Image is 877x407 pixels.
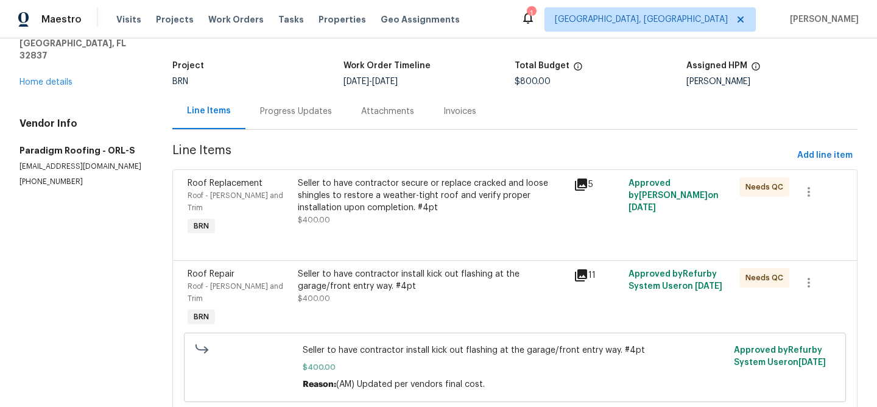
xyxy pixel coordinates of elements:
[19,118,143,130] h4: Vendor Info
[116,13,141,26] span: Visits
[172,62,204,70] h5: Project
[303,344,727,356] span: Seller to have contractor install kick out flashing at the garage/front entry way. #4pt
[298,295,330,302] span: $400.00
[172,144,792,167] span: Line Items
[189,220,214,232] span: BRN
[686,77,858,86] div: [PERSON_NAME]
[381,13,460,26] span: Geo Assignments
[734,346,826,367] span: Approved by Refurby System User on
[745,272,788,284] span: Needs QC
[555,13,728,26] span: [GEOGRAPHIC_DATA], [GEOGRAPHIC_DATA]
[172,77,188,86] span: BRN
[19,177,143,187] p: [PHONE_NUMBER]
[792,144,858,167] button: Add line item
[629,203,656,212] span: [DATE]
[188,283,283,302] span: Roof - [PERSON_NAME] and Trim
[343,77,398,86] span: -
[336,380,485,389] span: (AM) Updated per vendors final cost.
[361,105,414,118] div: Attachments
[515,62,569,70] h5: Total Budget
[343,77,369,86] span: [DATE]
[19,37,143,62] h5: [GEOGRAPHIC_DATA], FL 32837
[188,192,283,211] span: Roof - [PERSON_NAME] and Trim
[629,179,719,212] span: Approved by [PERSON_NAME] on
[156,13,194,26] span: Projects
[745,181,788,193] span: Needs QC
[785,13,859,26] span: [PERSON_NAME]
[303,380,336,389] span: Reason:
[19,144,143,157] h5: Paradigm Roofing - ORL-S
[797,148,853,163] span: Add line item
[188,179,262,188] span: Roof Replacement
[303,361,727,373] span: $400.00
[443,105,476,118] div: Invoices
[686,62,747,70] h5: Assigned HPM
[798,358,826,367] span: [DATE]
[527,7,535,19] div: 1
[298,216,330,224] span: $400.00
[298,177,566,214] div: Seller to have contractor secure or replace cracked and loose shingles to restore a weather-tight...
[343,62,431,70] h5: Work Order Timeline
[19,161,143,172] p: [EMAIL_ADDRESS][DOMAIN_NAME]
[298,268,566,292] div: Seller to have contractor install kick out flashing at the garage/front entry way. #4pt
[574,177,622,192] div: 5
[208,13,264,26] span: Work Orders
[260,105,332,118] div: Progress Updates
[278,15,304,24] span: Tasks
[515,77,551,86] span: $800.00
[629,270,722,291] span: Approved by Refurby System User on
[695,282,722,291] span: [DATE]
[189,311,214,323] span: BRN
[19,78,72,87] a: Home details
[573,62,583,77] span: The total cost of line items that have been proposed by Opendoor. This sum includes line items th...
[187,105,231,117] div: Line Items
[574,268,622,283] div: 11
[41,13,82,26] span: Maestro
[372,77,398,86] span: [DATE]
[319,13,366,26] span: Properties
[188,270,234,278] span: Roof Repair
[751,62,761,77] span: The hpm assigned to this work order.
